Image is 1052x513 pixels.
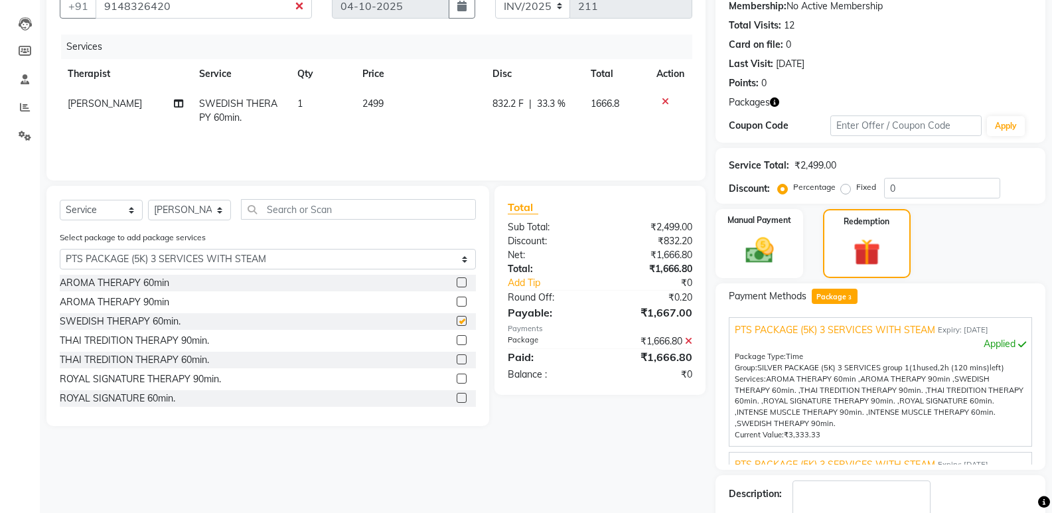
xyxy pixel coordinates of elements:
[737,407,868,417] span: INTENSE MUSCLE THERAPY 90min. ,
[860,374,954,384] span: AROMA THERAPY 90min ,
[735,374,990,395] span: SWEDISH THERAPY 60min. ,
[600,334,702,348] div: ₹1,666.80
[987,116,1025,136] button: Apply
[600,234,702,248] div: ₹832.20
[583,59,648,89] th: Total
[289,59,354,89] th: Qty
[784,19,794,33] div: 12
[508,323,692,334] div: Payments
[830,115,982,136] input: Enter Offer / Coupon Code
[61,35,702,59] div: Services
[757,363,1004,372] span: used, left)
[60,59,191,89] th: Therapist
[786,352,803,361] span: Time
[845,236,889,269] img: _gift.svg
[812,289,858,304] span: Package
[617,276,702,290] div: ₹0
[60,392,175,405] div: ROYAL SIGNATURE 60min.
[729,76,759,90] div: Points:
[735,337,1026,351] div: Applied
[60,334,209,348] div: THAI TREDITION THERAPY 90min.
[856,181,876,193] label: Fixed
[241,199,476,220] input: Search or Scan
[498,276,617,290] a: Add Tip
[735,374,766,384] span: Services:
[735,363,757,372] span: Group:
[68,98,142,110] span: [PERSON_NAME]
[737,419,836,428] span: SWEDISH THERAPY 90min.
[60,372,221,386] div: ROYAL SIGNATURE THERAPY 90min.
[498,334,600,348] div: Package
[938,459,988,471] span: Expiry: [DATE]
[498,368,600,382] div: Balance :
[498,291,600,305] div: Round Off:
[940,363,990,372] span: 2h (120 mins)
[60,315,181,329] div: SWEDISH THERAPY 60min.
[648,59,692,89] th: Action
[60,276,169,290] div: AROMA THERAPY 60min
[498,305,600,321] div: Payable:
[600,291,702,305] div: ₹0.20
[763,396,899,405] span: ROYAL SIGNATURE THERAPY 90min. ,
[729,96,770,110] span: Packages
[757,363,909,372] span: SILVER PACKAGE (5K) 3 SERVICES group 1
[794,159,836,173] div: ₹2,499.00
[485,59,583,89] th: Disc
[498,262,600,276] div: Total:
[729,57,773,71] div: Last Visit:
[297,98,303,110] span: 1
[761,76,767,90] div: 0
[784,430,820,439] span: ₹3,333.33
[729,182,770,196] div: Discount:
[199,98,277,123] span: SWEDISH THERAPY 60min.
[729,38,783,52] div: Card on file:
[362,98,384,110] span: 2499
[498,220,600,234] div: Sub Total:
[786,38,791,52] div: 0
[591,98,619,110] span: 1666.8
[793,181,836,193] label: Percentage
[766,374,860,384] span: AROMA THERAPY 60min ,
[735,352,786,361] span: Package Type:
[735,323,935,337] span: PTS PACKAGE (5K) 3 SERVICES WITH STEAM
[729,19,781,33] div: Total Visits:
[60,353,209,367] div: THAI TREDITION THERAPY 60min.
[529,97,532,111] span: |
[191,59,289,89] th: Service
[844,216,889,228] label: Redemption
[600,349,702,365] div: ₹1,666.80
[498,248,600,262] div: Net:
[846,294,854,302] span: 3
[800,386,927,395] span: THAI TREDITION THERAPY 90min. ,
[498,349,600,365] div: Paid:
[60,232,206,244] label: Select package to add package services
[600,220,702,234] div: ₹2,499.00
[600,248,702,262] div: ₹1,666.80
[727,214,791,226] label: Manual Payment
[492,97,524,111] span: 832.2 F
[537,97,565,111] span: 33.3 %
[600,262,702,276] div: ₹1,666.80
[735,458,935,472] span: PTS PACKAGE (5K) 3 SERVICES WITH STEAM
[729,487,782,501] div: Description:
[498,234,600,248] div: Discount:
[735,386,1023,406] span: THAI TREDITION THERAPY 60min. ,
[600,305,702,321] div: ₹1,667.00
[776,57,804,71] div: [DATE]
[735,430,784,439] span: Current Value:
[354,59,485,89] th: Price
[909,363,921,372] span: (1h
[737,234,783,267] img: _cash.svg
[600,368,702,382] div: ₹0
[729,289,806,303] span: Payment Methods
[729,119,830,133] div: Coupon Code
[60,295,169,309] div: AROMA THERAPY 90min
[938,325,988,336] span: Expiry: [DATE]
[508,200,538,214] span: Total
[729,159,789,173] div: Service Total:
